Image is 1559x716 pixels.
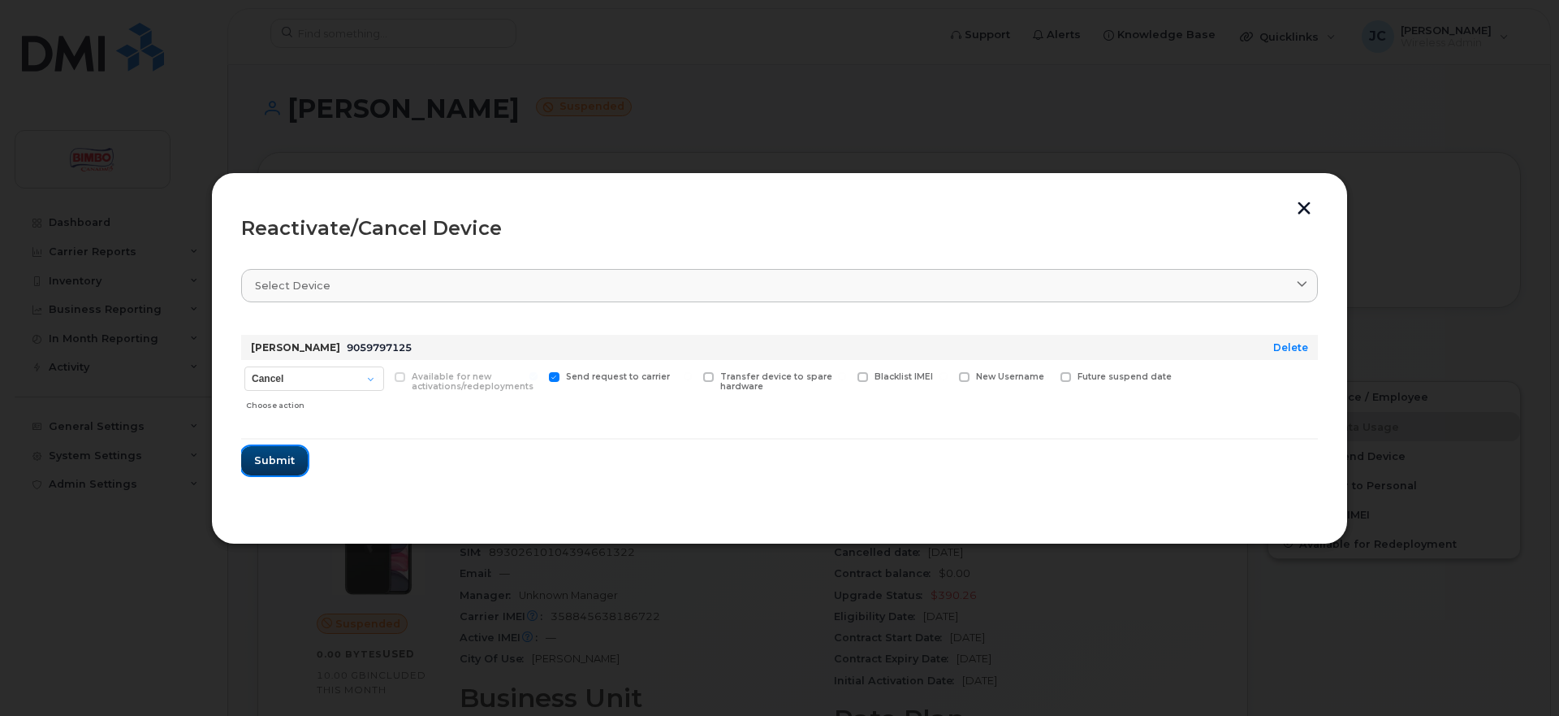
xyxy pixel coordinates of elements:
[241,219,1318,238] div: Reactivate/Cancel Device
[254,453,295,468] span: Submit
[347,341,412,354] span: 9059797125
[939,372,948,380] input: New Username
[1077,371,1172,382] span: Future suspend date
[241,269,1318,302] a: Select device
[1041,372,1049,380] input: Future suspend date
[838,372,846,380] input: Blacklist IMEI
[684,372,692,380] input: Transfer device to spare hardware
[251,341,340,354] strong: [PERSON_NAME]
[412,371,533,393] span: Available for new activations/redeployments
[255,278,330,293] span: Select device
[875,371,933,382] span: Blacklist IMEI
[1273,341,1308,354] a: Delete
[720,371,832,393] span: Transfer device to spare hardware
[976,371,1044,382] span: New Username
[246,393,384,412] div: Choose action
[241,446,308,475] button: Submit
[566,371,670,382] span: Send request to carrier
[375,372,383,380] input: Available for new activations/redeployments
[529,372,538,380] input: Send request to carrier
